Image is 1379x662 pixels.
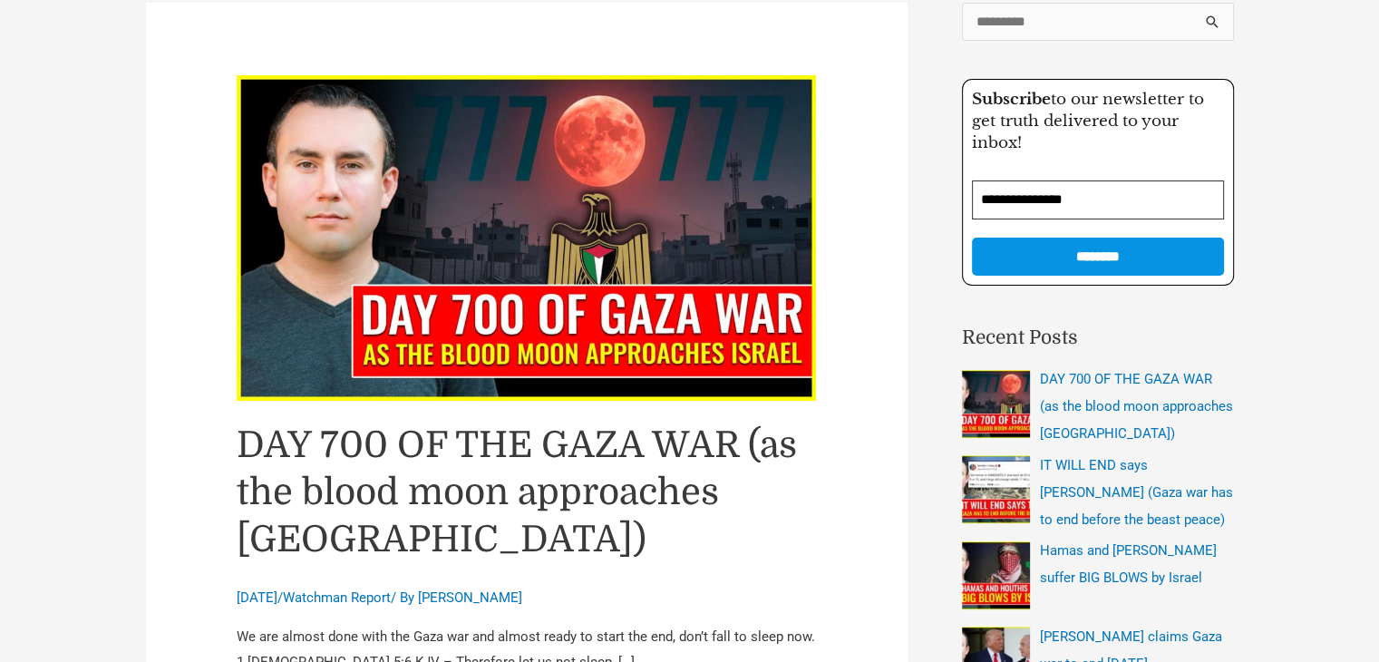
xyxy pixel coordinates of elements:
h2: Recent Posts [962,324,1234,353]
a: Read: DAY 700 OF THE GAZA WAR (as the blood moon approaches Israel) [237,229,817,246]
a: Watchman Report [283,589,391,606]
a: [PERSON_NAME] [418,589,522,606]
div: / / By [237,589,817,608]
strong: Subscribe [972,90,1051,109]
a: DAY 700 OF THE GAZA WAR (as the blood moon approaches [GEOGRAPHIC_DATA]) [1040,371,1233,442]
span: to our newsletter to get truth delivered to your inbox! [972,90,1204,152]
a: Hamas and [PERSON_NAME] suffer BIG BLOWS by Israel [1040,542,1217,586]
a: DAY 700 OF THE GAZA WAR (as the blood moon approaches [GEOGRAPHIC_DATA]) [237,424,797,560]
input: Email Address * [972,180,1224,219]
a: IT WILL END says [PERSON_NAME] (Gaza war has to end before the beast peace) [1040,457,1233,528]
span: [DATE] [237,589,277,606]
